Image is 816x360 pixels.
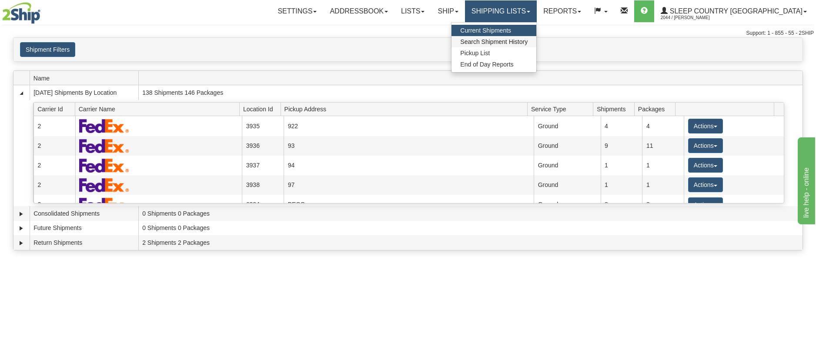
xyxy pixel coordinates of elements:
button: Actions [688,158,723,173]
td: 11 [642,136,684,156]
td: 2 Shipments 2 Packages [138,235,803,250]
span: 2044 / [PERSON_NAME] [661,13,726,22]
a: Ship [431,0,465,22]
td: 922 [284,116,534,136]
span: Shipments [597,102,634,116]
a: Sleep Country [GEOGRAPHIC_DATA] 2044 / [PERSON_NAME] [654,0,813,22]
button: Actions [688,177,723,192]
td: BECO [284,195,534,214]
td: 4 [642,116,684,136]
td: 0 Shipments 0 Packages [138,221,803,236]
td: 2 [33,156,75,175]
td: Consolidated Shipments [30,206,138,221]
td: 3936 [242,136,284,156]
td: 1 [601,175,642,195]
a: Pickup List [451,47,536,59]
img: FedEx [79,197,129,212]
td: Ground [534,156,600,175]
span: Name [33,71,138,85]
a: End of Day Reports [451,59,536,70]
span: Pickup List [460,50,490,57]
iframe: chat widget [796,136,815,224]
button: Actions [688,197,723,212]
td: 2 [33,195,75,214]
td: 93 [284,136,534,156]
span: End of Day Reports [460,61,513,68]
a: Collapse [17,89,26,97]
a: Settings [271,0,323,22]
td: 3935 [242,116,284,136]
span: Location Id [243,102,281,116]
td: Ground [534,175,600,195]
td: 0 Shipments 0 Packages [138,206,803,221]
a: Lists [395,0,431,22]
a: Shipping lists [465,0,537,22]
button: Actions [688,119,723,133]
span: Carrier Id [37,102,75,116]
a: Expand [17,224,26,233]
a: Addressbook [323,0,395,22]
span: Search Shipment History [460,38,528,45]
img: FedEx [79,139,129,153]
td: 94 [284,156,534,175]
a: Reports [537,0,588,22]
td: 2 [33,175,75,195]
td: 97 [284,175,534,195]
td: 1 [642,156,684,175]
td: [DATE] Shipments By Location [30,85,138,100]
span: Current Shipments [460,27,511,34]
span: Sleep Country [GEOGRAPHIC_DATA] [668,7,803,15]
a: Expand [17,210,26,218]
td: 4 [601,116,642,136]
td: 9 [601,136,642,156]
td: 3 [601,195,642,214]
span: Service Type [531,102,593,116]
div: live help - online [7,5,80,16]
div: Support: 1 - 855 - 55 - 2SHIP [2,30,814,37]
td: 3 [642,195,684,214]
img: FedEx [79,119,129,133]
button: Shipment Filters [20,42,75,57]
td: Ground [534,136,600,156]
img: logo2044.jpg [2,2,40,24]
td: 3938 [242,175,284,195]
a: Expand [17,239,26,247]
button: Actions [688,138,723,153]
span: Packages [638,102,676,116]
td: Ground [534,195,600,214]
td: Ground [534,116,600,136]
td: 1 [642,175,684,195]
td: 6824 [242,195,284,214]
td: 138 Shipments 146 Packages [138,85,803,100]
td: 2 [33,116,75,136]
td: 1 [601,156,642,175]
span: Carrier Name [79,102,240,116]
td: Future Shipments [30,221,138,236]
a: Search Shipment History [451,36,536,47]
span: Pickup Address [284,102,528,116]
img: FedEx [79,178,129,192]
td: Return Shipments [30,235,138,250]
td: 3937 [242,156,284,175]
img: FedEx [79,158,129,173]
td: 2 [33,136,75,156]
a: Current Shipments [451,25,536,36]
